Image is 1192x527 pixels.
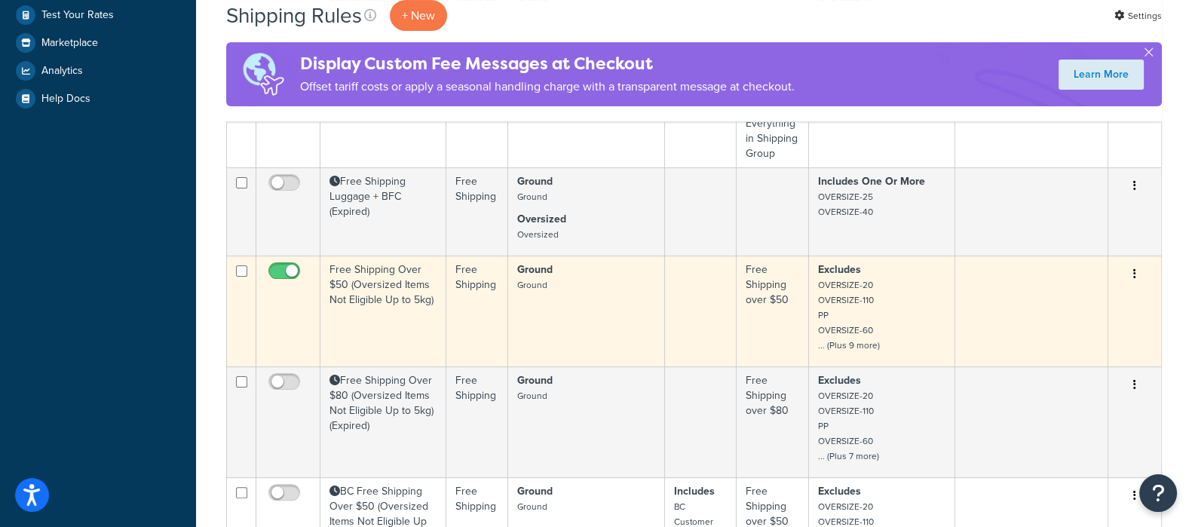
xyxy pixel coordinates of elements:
small: Ground [517,500,547,513]
h1: Shipping Rules [226,1,362,30]
img: duties-banner-06bc72dcb5fe05cb3f9472aba00be2ae8eb53ab6f0d8bb03d382ba314ac3c341.png [226,42,300,106]
span: Analytics [41,65,83,78]
small: OVERSIZE-20 OVERSIZE-110 PP OVERSIZE-60 ... (Plus 7 more) [818,389,879,463]
a: Marketplace [11,29,185,57]
td: Free Shipping for Public Goods ONLY [320,79,446,167]
small: Ground [517,190,547,204]
span: Test Your Rates [41,9,114,22]
a: Help Docs [11,85,185,112]
a: Learn More [1059,60,1144,90]
button: Open Resource Center [1139,474,1177,512]
td: Free Shipping [446,167,508,256]
small: Oversized [517,228,559,241]
strong: Ground [517,483,553,499]
td: Free Shipping over $80 [737,366,809,477]
td: Free Shipping [446,256,508,366]
td: Free Shipping Luggage + BFC (Expired) [320,167,446,256]
td: Free Shipping over $50 [737,256,809,366]
td: Free Shipping Over $50 (Oversized Items Not Eligible Up to 5kg) [320,256,446,366]
strong: Oversized [517,211,566,227]
td: Free Shipping [446,79,508,167]
small: OVERSIZE-25 OVERSIZE-40 [818,190,873,219]
td: Free Shipping [446,366,508,477]
a: Analytics [11,57,185,84]
span: Marketplace [41,37,98,50]
strong: Excludes [818,262,861,277]
strong: Ground [517,173,553,189]
span: Help Docs [41,93,90,106]
small: Ground [517,389,547,403]
strong: Excludes [818,372,861,388]
strong: Includes One Or More [818,173,925,189]
strong: Ground [517,372,553,388]
small: OVERSIZE-20 OVERSIZE-110 PP OVERSIZE-60 ... (Plus 9 more) [818,278,880,352]
a: Test Your Rates [11,2,185,29]
td: Price > 50 for Everything in Shipping Group [737,79,809,167]
p: Offset tariff costs or apply a seasonal handling charge with a transparent message at checkout. [300,76,795,97]
strong: Includes [674,483,715,499]
strong: Excludes [818,483,861,499]
strong: Ground [517,262,553,277]
td: Free Shipping Over $80 (Oversized Items Not Eligible Up to 5kg) (Expired) [320,366,446,477]
a: Settings [1114,5,1162,26]
small: Ground [517,278,547,292]
h4: Display Custom Fee Messages at Checkout [300,51,795,76]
